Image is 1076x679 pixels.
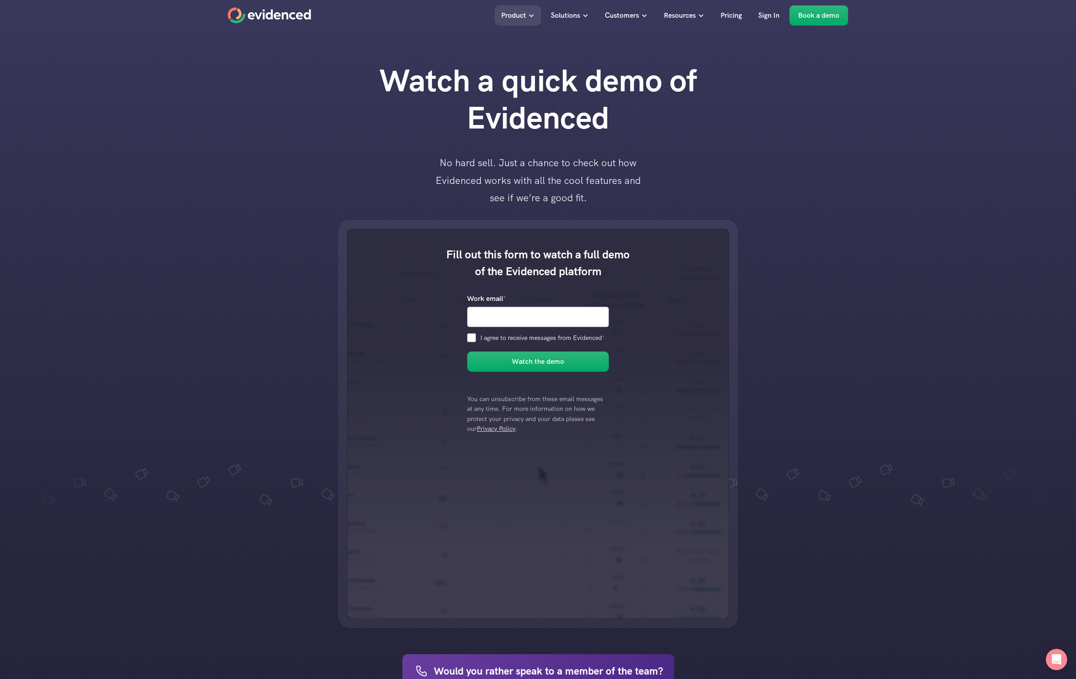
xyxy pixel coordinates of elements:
h1: Watch a quick demo of Evidenced [361,62,715,137]
a: Home [228,8,311,23]
h4: Would you rather speak to a member of the team? [434,664,663,678]
a: Book a demo [789,5,848,26]
input: Work email* [467,306,609,327]
p: No hard sell. Just a chance to check out how Evidenced works with all the cool features and see i... [427,154,649,207]
p: Resources [664,10,696,21]
a: Pricing [714,5,749,26]
p: I agree to receive messages from Evidenced [480,332,609,342]
button: Watch the demo [467,351,609,372]
p: Customers [605,10,639,21]
p: Product [501,10,526,21]
p: Work email [467,293,506,304]
p: You can unsubscribe from these email messages at any time. For more information on how we protect... [467,394,609,434]
p: Book a demo [798,10,839,21]
h4: Fill out this form to watch a full demo of the Evidenced platform [445,246,631,280]
p: Pricing [721,10,742,21]
a: Privacy Policy [477,425,515,433]
a: Sign In [752,5,786,26]
h6: Watch the demo [512,356,564,367]
p: Sign In [758,10,780,21]
p: Solutions [551,10,580,21]
div: Open Intercom Messenger [1046,649,1067,670]
input: I agree to receive messages from Evidenced* [467,333,476,342]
